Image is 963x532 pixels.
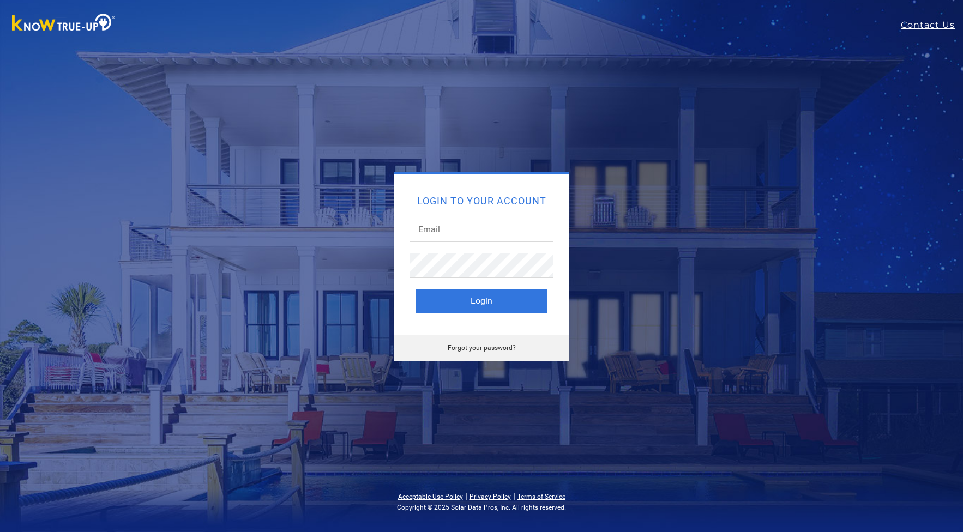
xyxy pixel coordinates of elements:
a: Acceptable Use Policy [398,493,463,500]
img: Know True-Up [7,11,121,36]
input: Email [410,217,553,242]
a: Forgot your password? [448,344,516,352]
a: Contact Us [901,19,963,32]
span: | [513,491,515,501]
span: | [465,491,467,501]
a: Privacy Policy [470,493,511,500]
button: Login [416,289,547,313]
a: Terms of Service [517,493,565,500]
h2: Login to your account [416,196,547,206]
